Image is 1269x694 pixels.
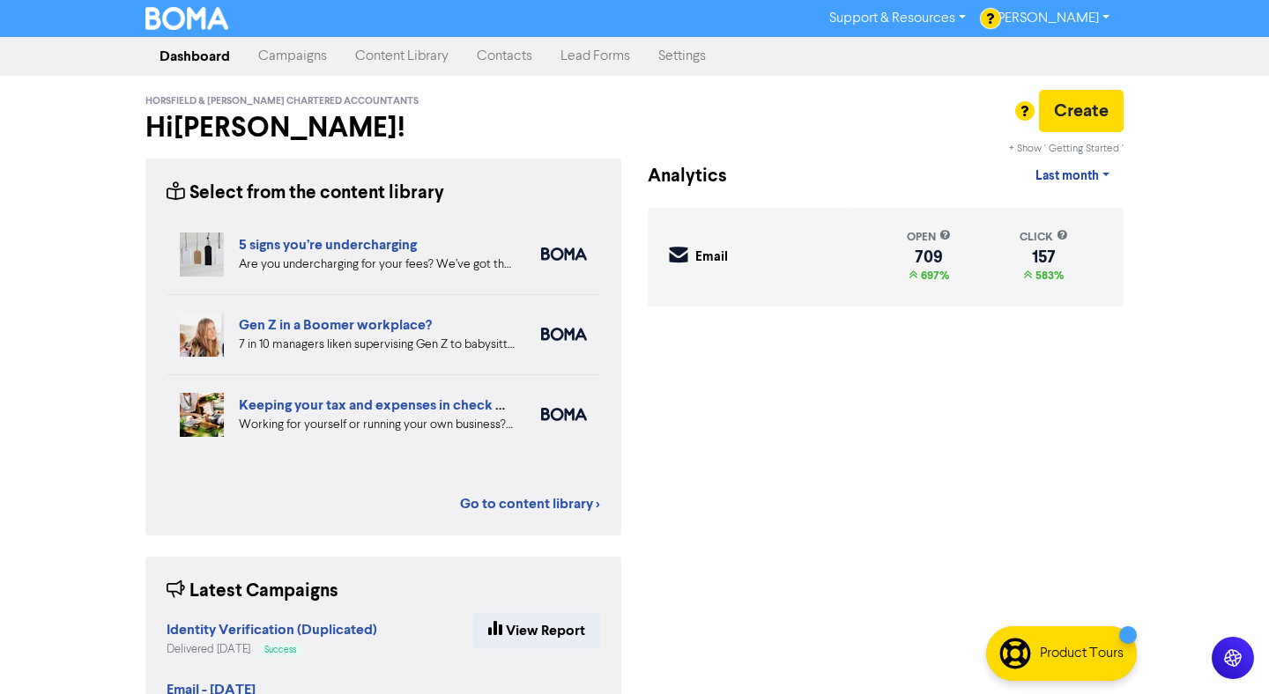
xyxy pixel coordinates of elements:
[239,396,675,414] a: Keeping your tax and expenses in check when you are self-employed
[264,646,296,654] span: Success
[145,111,621,144] h2: Hi [PERSON_NAME] !
[239,316,432,334] a: Gen Z in a Boomer workplace?
[1043,504,1269,694] iframe: Chat Widget
[1009,141,1124,157] div: + Show ' Getting Started '
[145,95,419,107] span: Horsfield & [PERSON_NAME] Chartered Accountants
[1032,269,1064,283] span: 583%
[239,236,417,254] a: 5 signs you’re undercharging
[695,247,728,268] div: Email
[239,255,515,274] div: Are you undercharging for your fees? We’ve got the five warning signs that can help you diagnose ...
[167,578,338,605] div: Latest Campaigns
[1020,229,1068,246] div: click
[546,39,644,74] a: Lead Forms
[1020,250,1068,264] div: 157
[1039,90,1124,132] button: Create
[917,269,949,283] span: 697%
[341,39,463,74] a: Content Library
[167,180,444,207] div: Select from the content library
[541,328,587,341] img: boma
[167,621,377,639] strong: Identity Verification (Duplicated)
[239,416,515,434] div: Working for yourself or running your own business? Setup robust systems for expenses & tax requir...
[644,39,720,74] a: Settings
[980,4,1124,33] a: [PERSON_NAME]
[1035,168,1099,184] span: Last month
[648,163,705,190] div: Analytics
[907,229,951,246] div: open
[239,336,515,354] div: 7 in 10 managers liken supervising Gen Z to babysitting or parenting. But is your people manageme...
[167,624,377,638] a: Identity Verification (Duplicated)
[541,247,587,261] img: boma_accounting
[1021,159,1124,194] a: Last month
[145,39,244,74] a: Dashboard
[460,493,600,514] a: Go to content library >
[145,7,228,30] img: BOMA Logo
[473,612,600,649] a: View Report
[541,408,587,421] img: boma_accounting
[907,250,951,264] div: 709
[463,39,546,74] a: Contacts
[815,4,980,33] a: Support & Resources
[244,39,341,74] a: Campaigns
[167,641,377,658] div: Delivered [DATE]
